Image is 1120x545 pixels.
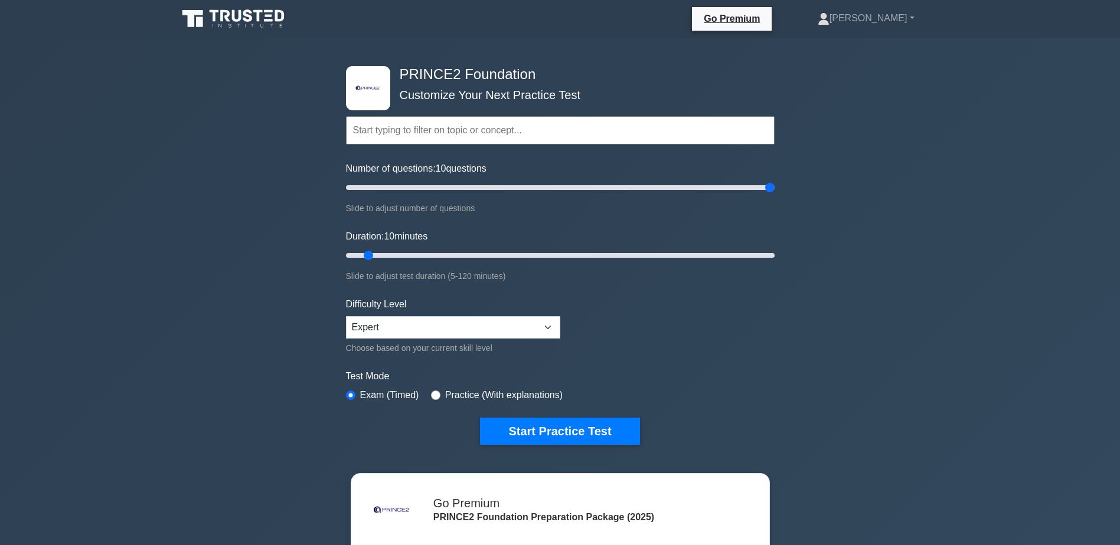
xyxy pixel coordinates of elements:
[346,297,407,311] label: Difficulty Level
[346,269,775,283] div: Slide to adjust test duration (5-120 minutes)
[360,388,419,402] label: Exam (Timed)
[395,66,717,83] h4: PRINCE2 Foundation
[480,418,639,445] button: Start Practice Test
[346,341,560,355] div: Choose based on your current skill level
[697,11,767,26] a: Go Premium
[346,229,428,244] label: Duration: minutes
[384,231,394,241] span: 10
[346,162,486,176] label: Number of questions: questions
[346,116,775,145] input: Start typing to filter on topic or concept...
[789,6,943,30] a: [PERSON_NAME]
[346,201,775,215] div: Slide to adjust number of questions
[346,369,775,383] label: Test Mode
[436,163,446,173] span: 10
[445,388,563,402] label: Practice (With explanations)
